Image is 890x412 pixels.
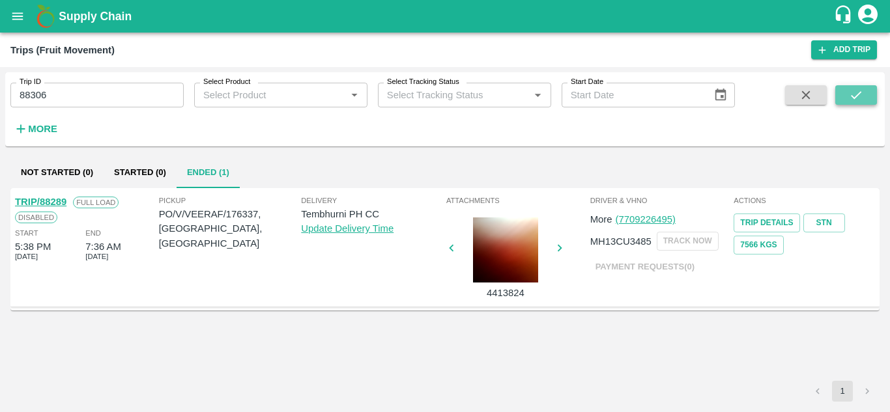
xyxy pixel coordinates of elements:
label: Select Product [203,77,250,87]
p: 4413824 [457,286,554,300]
button: Started (0) [104,157,177,188]
input: Select Product [198,87,342,103]
label: Select Tracking Status [387,77,459,87]
p: Tembhurni PH CC [301,207,444,221]
a: TRIP/88289 [15,197,66,207]
b: Supply Chain [59,10,132,23]
button: page 1 [832,381,853,402]
div: account of current user [856,3,880,30]
span: Full Load [73,197,119,208]
button: Open [346,87,363,103]
label: Trip ID [20,77,41,87]
nav: pagination navigation [805,381,880,402]
span: More [590,214,612,225]
a: Update Delivery Time [301,223,394,234]
strong: More [28,124,57,134]
span: Delivery [301,195,444,206]
button: Ended (1) [177,157,240,188]
p: PO/V/VEERAF/176337, [GEOGRAPHIC_DATA], [GEOGRAPHIC_DATA] [159,207,302,251]
button: open drawer [3,1,33,31]
span: Disabled [15,212,57,223]
span: Pickup [159,195,302,206]
a: (7709226495) [615,214,675,225]
div: 7:36 AM [85,240,121,254]
input: Enter Trip ID [10,83,184,107]
span: [DATE] [15,251,38,262]
button: Not Started (0) [10,157,104,188]
span: End [85,227,101,239]
span: Actions [734,195,875,206]
div: customer-support [833,5,856,28]
p: MH13CU3485 [590,234,652,249]
button: 7566 Kgs [734,236,783,254]
a: Supply Chain [59,7,833,25]
span: Driver & VHNo [590,195,732,206]
span: Start [15,227,38,239]
span: Attachments [446,195,588,206]
a: Add Trip [811,40,877,59]
a: STN [803,213,845,232]
input: Select Tracking Status [382,87,509,103]
input: Start Date [562,83,704,107]
a: Trip Details [734,213,799,232]
img: logo [33,3,59,29]
div: 5:38 PM [15,240,51,254]
button: Choose date [708,83,733,107]
label: Start Date [571,77,603,87]
button: Open [529,87,546,103]
span: [DATE] [85,251,108,262]
button: More [10,118,61,140]
div: Trips (Fruit Movement) [10,42,115,59]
